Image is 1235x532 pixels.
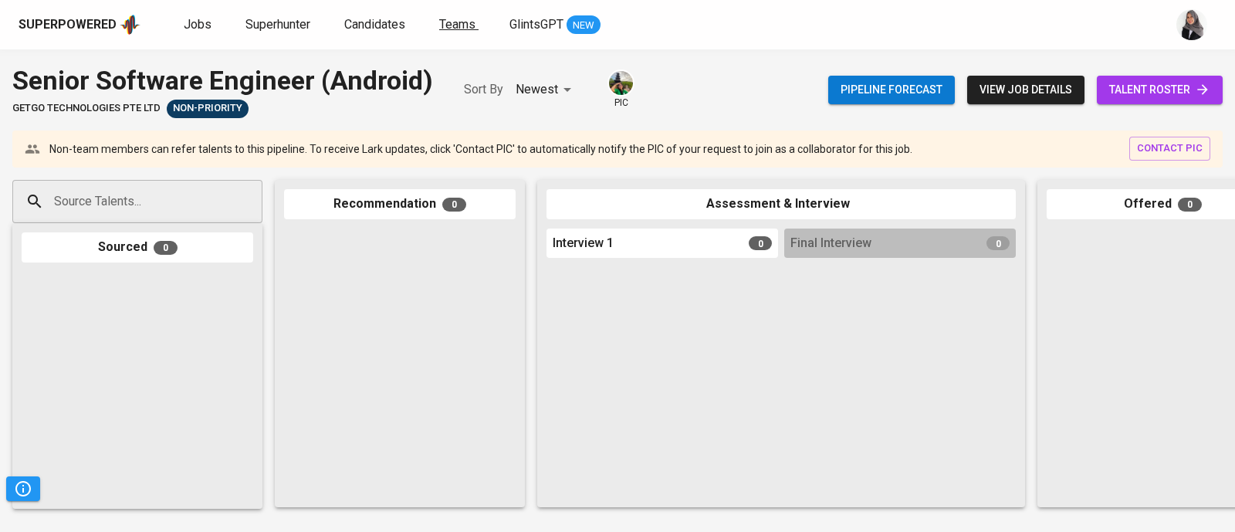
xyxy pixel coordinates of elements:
[344,15,408,35] a: Candidates
[19,16,117,34] div: Superpowered
[516,80,558,99] p: Newest
[790,235,871,252] span: Final Interview
[841,80,942,100] span: Pipeline forecast
[19,13,140,36] a: Superpoweredapp logo
[12,62,433,100] div: Senior Software Engineer (Android)
[22,232,253,263] div: Sourced
[254,200,257,203] button: Open
[1097,76,1223,104] a: talent roster
[184,17,211,32] span: Jobs
[516,76,577,104] div: Newest
[1129,137,1210,161] button: contact pic
[509,17,563,32] span: GlintsGPT
[607,69,634,110] div: pic
[439,15,479,35] a: Teams
[1137,140,1203,158] span: contact pic
[609,71,633,95] img: eva@glints.com
[749,236,772,250] span: 0
[167,101,249,116] span: Non-Priority
[967,76,1084,104] button: view job details
[284,189,516,219] div: Recommendation
[1178,198,1202,212] span: 0
[12,101,161,116] span: GetGo Technologies Pte Ltd
[553,235,614,252] span: Interview 1
[546,189,1016,219] div: Assessment & Interview
[6,476,40,501] button: Pipeline Triggers
[828,76,955,104] button: Pipeline forecast
[980,80,1072,100] span: view job details
[245,17,310,32] span: Superhunter
[1109,80,1210,100] span: talent roster
[509,15,601,35] a: GlintsGPT NEW
[245,15,313,35] a: Superhunter
[439,17,475,32] span: Teams
[184,15,215,35] a: Jobs
[464,80,503,99] p: Sort By
[154,241,178,255] span: 0
[1176,9,1207,40] img: sinta.windasari@glints.com
[49,141,912,157] p: Non-team members can refer talents to this pipeline. To receive Lark updates, click 'Contact PIC'...
[167,100,249,118] div: Sourcing Difficulties
[986,236,1010,250] span: 0
[442,198,466,212] span: 0
[567,18,601,33] span: NEW
[344,17,405,32] span: Candidates
[120,13,140,36] img: app logo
